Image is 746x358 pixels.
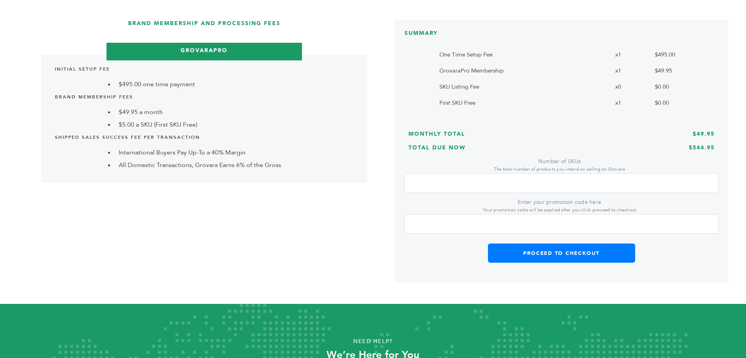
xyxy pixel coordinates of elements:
[483,198,636,214] label: Enter your promotion code here
[115,107,414,117] li: $49.95 a month
[649,95,723,111] td: $0.00
[434,47,610,63] td: One Time Setup Fee
[115,120,414,129] li: $5.00 a SKU (First SKU Free)
[37,20,371,33] h3: Brand Membership and Processing Fees
[115,80,414,89] li: $495.00 one time payment
[408,130,465,144] h3: Monthly Total
[55,94,133,100] b: Brand Membership Fees
[655,83,669,91] span: $0.00
[488,244,635,263] button: Proceed to Checkout
[37,336,709,347] p: Need Help?
[615,83,621,91] span: x0
[494,166,625,172] small: The total number of products you intend on selling on Grovara
[408,144,466,158] h3: Total Due Now
[610,63,649,79] td: x1
[483,207,636,213] small: Your promotion code will be applied after you click proceed to checkout
[434,79,610,95] td: SKU Listing Fee
[434,63,610,79] td: GrovaraPro Membership
[649,63,723,79] td: $49.95
[405,29,719,43] h3: SUMMARY
[434,95,610,111] td: First SKU Free
[494,158,625,173] label: Number of SKUs
[693,130,715,144] h3: $49.95
[115,148,414,157] li: International Buyers Pay Up-To a 40% Margin
[55,134,200,140] b: Shipped Sales Success Fee per Transaction
[107,43,302,60] h3: GrovaraPro
[689,144,715,158] h3: $544.95
[649,47,723,63] td: $495.00
[610,95,649,111] td: x1
[610,47,649,63] td: x1
[55,66,110,72] b: Initial Setup Fee
[115,160,414,170] li: All Domestic Transactions, Grovara Earns 6% of the Gross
